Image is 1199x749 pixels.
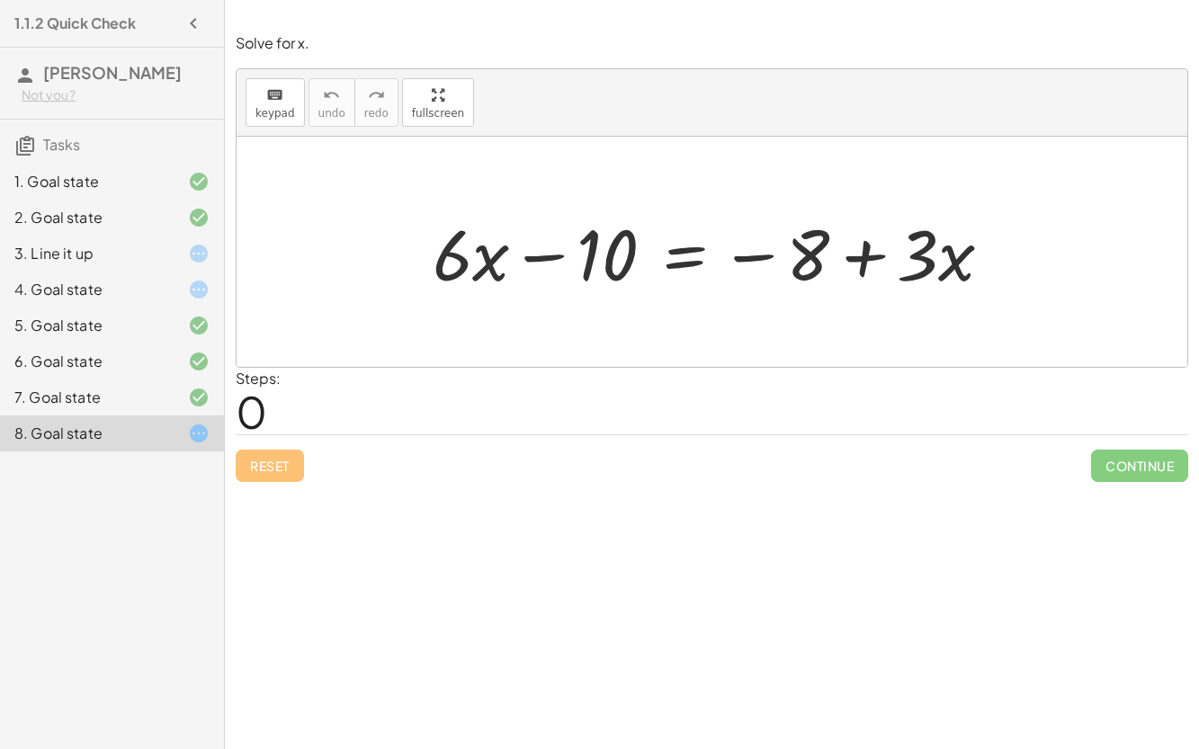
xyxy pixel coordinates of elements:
button: fullscreen [402,78,474,127]
div: 5. Goal state [14,315,159,336]
i: Task started. [188,279,210,300]
i: Task started. [188,243,210,264]
div: 8. Goal state [14,423,159,444]
i: Task finished and correct. [188,351,210,372]
i: Task finished and correct. [188,171,210,192]
i: Task finished and correct. [188,207,210,228]
i: undo [323,85,340,106]
span: 0 [236,384,267,439]
span: Tasks [43,135,80,154]
p: Solve for x. [236,33,1188,54]
button: redoredo [354,78,398,127]
div: 7. Goal state [14,387,159,408]
i: redo [368,85,385,106]
div: Not you? [22,86,210,104]
i: Task started. [188,423,210,444]
div: 4. Goal state [14,279,159,300]
div: 2. Goal state [14,207,159,228]
button: undoundo [309,78,355,127]
span: [PERSON_NAME] [43,62,182,83]
i: Task finished and correct. [188,315,210,336]
div: 1. Goal state [14,171,159,192]
h4: 1.1.2 Quick Check [14,13,136,34]
span: fullscreen [412,107,464,120]
span: keypad [255,107,295,120]
div: 3. Line it up [14,243,159,264]
i: keyboard [266,85,283,106]
button: keyboardkeypad [246,78,305,127]
span: redo [364,107,389,120]
label: Steps: [236,369,281,388]
div: 6. Goal state [14,351,159,372]
i: Task finished and correct. [188,387,210,408]
span: undo [318,107,345,120]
